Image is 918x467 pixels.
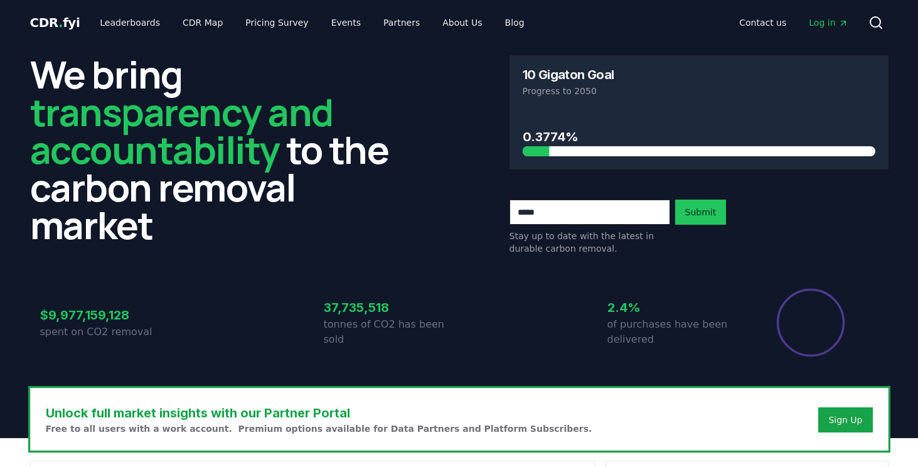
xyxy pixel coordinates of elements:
a: Log in [799,11,858,34]
p: Free to all users with a work account. Premium options available for Data Partners and Platform S... [46,422,592,435]
p: of purchases have been delivered [607,317,743,347]
p: Progress to 2050 [523,85,875,97]
a: Leaderboards [90,11,170,34]
p: spent on CO2 removal [40,325,176,340]
h3: Unlock full market insights with our Partner Portal [46,404,592,422]
span: Log in [809,16,848,29]
a: Events [321,11,371,34]
a: Blog [495,11,535,34]
button: Submit [675,200,727,225]
h3: $9,977,159,128 [40,306,176,325]
nav: Main [90,11,534,34]
a: About Us [432,11,492,34]
a: Partners [373,11,430,34]
span: transparency and accountability [30,86,333,175]
div: Percentage of sales delivered [776,287,846,358]
a: CDR.fyi [30,14,80,31]
h3: 2.4% [607,298,743,317]
h3: 0.3774% [523,127,875,146]
a: Pricing Survey [235,11,318,34]
span: . [58,15,63,30]
h3: 37,735,518 [324,298,459,317]
a: CDR Map [173,11,233,34]
p: tonnes of CO2 has been sold [324,317,459,347]
span: CDR fyi [30,15,80,30]
h2: We bring to the carbon removal market [30,55,409,244]
h3: 10 Gigaton Goal [523,68,614,81]
p: Stay up to date with the latest in durable carbon removal. [510,230,670,255]
a: Sign Up [828,414,862,426]
a: Contact us [729,11,796,34]
nav: Main [729,11,858,34]
button: Sign Up [818,407,872,432]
